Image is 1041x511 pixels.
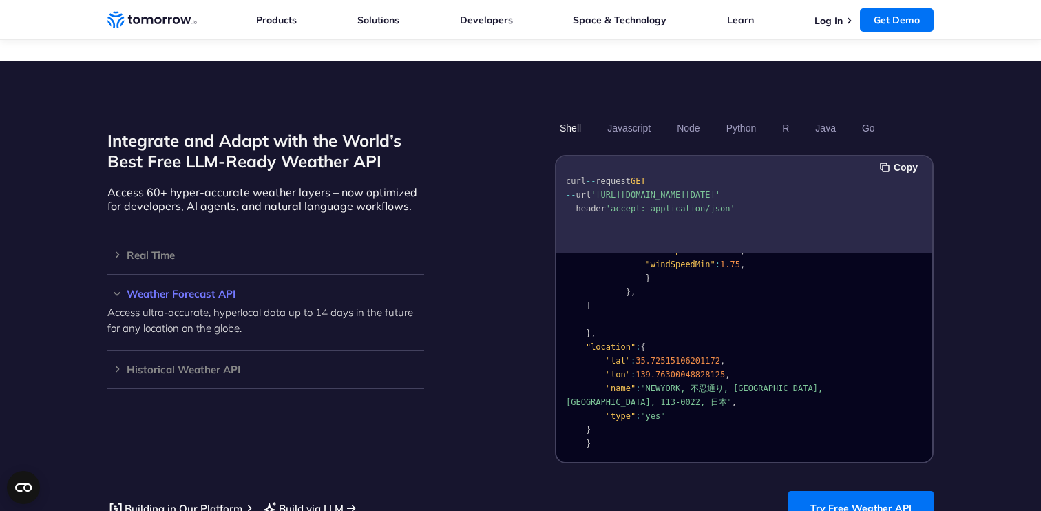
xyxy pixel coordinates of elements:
span: , [740,246,745,255]
button: Java [810,116,841,140]
span: } [586,439,591,448]
span: "location" [586,342,635,352]
span: url [576,190,591,200]
button: Open CMP widget [7,471,40,504]
span: : [631,356,635,366]
h3: Weather Forecast API [107,289,424,299]
a: Space & Technology [573,14,666,26]
span: : [635,384,640,393]
span: "windSpeedMax" [646,246,715,255]
a: Log In [814,14,843,27]
button: Go [857,116,880,140]
span: , [740,260,745,269]
span: } [586,425,591,435]
span: '[URL][DOMAIN_NAME][DATE]' [591,190,720,200]
p: Access ultra-accurate, hyperlocal data up to 14 days in the future for any location on the globe. [107,304,424,336]
span: 35.72515106201172 [635,356,720,366]
span: "lon" [606,370,631,379]
span: header [576,204,605,213]
button: Node [672,116,704,140]
a: Products [256,14,297,26]
span: "name" [606,384,635,393]
span: -- [586,176,596,186]
span: "lat" [606,356,631,366]
span: } [626,287,631,297]
span: -- [566,190,576,200]
button: Shell [555,116,586,140]
span: : [635,342,640,352]
span: -- [566,204,576,213]
span: 139.76300048828125 [635,370,725,379]
h3: Real Time [107,250,424,260]
button: Javascript [602,116,655,140]
span: GET [631,176,646,186]
span: "type" [606,411,635,421]
span: } [646,273,651,283]
span: curl [566,176,586,186]
a: Home link [107,10,197,30]
span: : [635,411,640,421]
span: request [596,176,631,186]
span: , [732,397,737,407]
span: ] [586,301,591,311]
span: , [725,370,730,379]
h2: Integrate and Adapt with the World’s Best Free LLM-Ready Weather API [107,130,424,171]
span: : [715,246,720,255]
button: R [777,116,794,140]
p: Access 60+ hyper-accurate weather layers – now optimized for developers, AI agents, and natural l... [107,185,424,213]
span: , [631,287,635,297]
span: , [720,356,725,366]
span: { [640,342,645,352]
span: 7.36 [720,246,740,255]
span: } [586,328,591,338]
span: "NEWYORK, 不忍通り, [GEOGRAPHIC_DATA], [GEOGRAPHIC_DATA], 113-0022, 日本" [566,384,828,407]
a: Learn [727,14,754,26]
span: 1.75 [720,260,740,269]
a: Developers [460,14,513,26]
span: : [715,260,720,269]
h3: Historical Weather API [107,364,424,375]
span: : [631,370,635,379]
span: , [591,328,596,338]
a: Solutions [357,14,399,26]
a: Get Demo [860,8,934,32]
span: "yes" [640,411,665,421]
span: 'accept: application/json' [606,204,735,213]
button: Copy [880,160,922,175]
button: Python [722,116,761,140]
span: "windSpeedMin" [646,260,715,269]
